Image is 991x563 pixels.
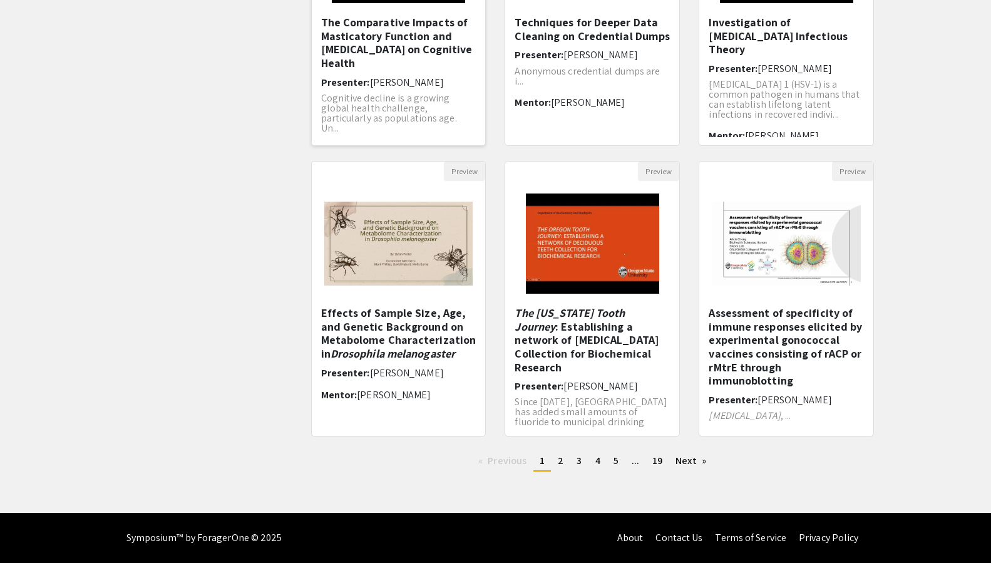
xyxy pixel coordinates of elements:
a: Terms of Service [715,531,786,544]
span: [PERSON_NAME] [757,393,831,406]
h6: Presenter: [321,76,476,88]
div: Open Presentation <p><em>The Oregon Tooth Journey</em>: Establishing a network of Deciduous Teeth... [505,161,680,436]
h6: Presenter: [709,63,864,75]
iframe: Chat [9,507,53,554]
span: 1 [540,454,545,467]
p: Anonymous credential dumps are i... [515,66,670,86]
span: [PERSON_NAME] [551,96,625,109]
span: 3 [577,454,582,467]
span: [PERSON_NAME] [757,62,831,75]
span: Cognitive decline is a growing global health challenge, particularly as populations age. Un... [321,91,457,135]
h6: Presenter: [515,380,670,392]
em: Drosophila melanogaster [331,346,455,361]
button: Preview [638,162,679,181]
span: [PERSON_NAME] [563,48,637,61]
img: <p><em>The Oregon Tooth Journey</em>: Establishing a network of Deciduous Teeth Collection for Bi... [513,181,672,306]
span: [PERSON_NAME] [563,380,637,393]
span: Mentor: [321,388,357,401]
p: , ... [709,411,864,421]
span: Mentor: [515,96,551,109]
h6: Presenter: [321,367,476,379]
button: Preview [832,162,873,181]
h5: Investigation of [MEDICAL_DATA] Infectious Theory [709,16,864,56]
p: Since [DATE], [GEOGRAPHIC_DATA] has added small amounts of fluoride to municipal drinking water t... [515,397,670,447]
a: About [617,531,644,544]
span: 4 [595,454,600,467]
button: Preview [444,162,485,181]
h5: Techniques for Deeper Data Cleaning on Credential Dumps [515,16,670,43]
span: 2 [558,454,563,467]
span: [PERSON_NAME] [370,76,444,89]
h5: Effects of Sample Size, Age, and Genetic Background on Metabolome Characterization in [321,306,476,360]
span: 5 [614,454,619,467]
span: 19 [652,454,662,467]
a: Next page [669,452,712,470]
h5: Assessment of specificity of immune responses elicited by experimental gonococcal vaccines consis... [709,306,864,388]
div: Symposium™ by ForagerOne © 2025 [126,513,282,563]
a: Privacy Policy [799,531,858,544]
span: [PERSON_NAME] [357,388,431,401]
h5: : Establishing a network of [MEDICAL_DATA] Collection for Biochemical Research [515,306,670,374]
span: [PERSON_NAME] [745,129,819,142]
h6: Presenter: [709,394,864,406]
em: [MEDICAL_DATA] [709,409,780,422]
h6: Presenter: [515,49,670,61]
img: <p><span style="color: black;">Assessment of specificity of immune responses elicited by experime... [699,189,873,298]
a: Contact Us [655,531,702,544]
span: Mentor: [709,129,745,142]
span: ... [632,454,639,467]
em: The [US_STATE] Tooth Journey [515,306,625,334]
div: Open Presentation <p class="ql-align-center"><span style="color: rgb(0, 0, 0); background-color: ... [311,161,486,436]
img: <p class="ql-align-center"><span style="color: rgb(0, 0, 0); background-color: transparent;">&nbs... [312,189,486,298]
ul: Pagination [311,452,875,472]
span: Previous [488,454,526,467]
div: Open Presentation <p><span style="color: black;">Assessment of specificity of immune responses el... [699,161,874,436]
span: [PERSON_NAME] [370,366,444,380]
p: [MEDICAL_DATA] 1 (HSV-1) is a common pathogen in humans that can establish lifelong latent infect... [709,80,864,120]
h5: The Comparative Impacts of Masticatory Function and [MEDICAL_DATA] on Cognitive Health [321,16,476,70]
